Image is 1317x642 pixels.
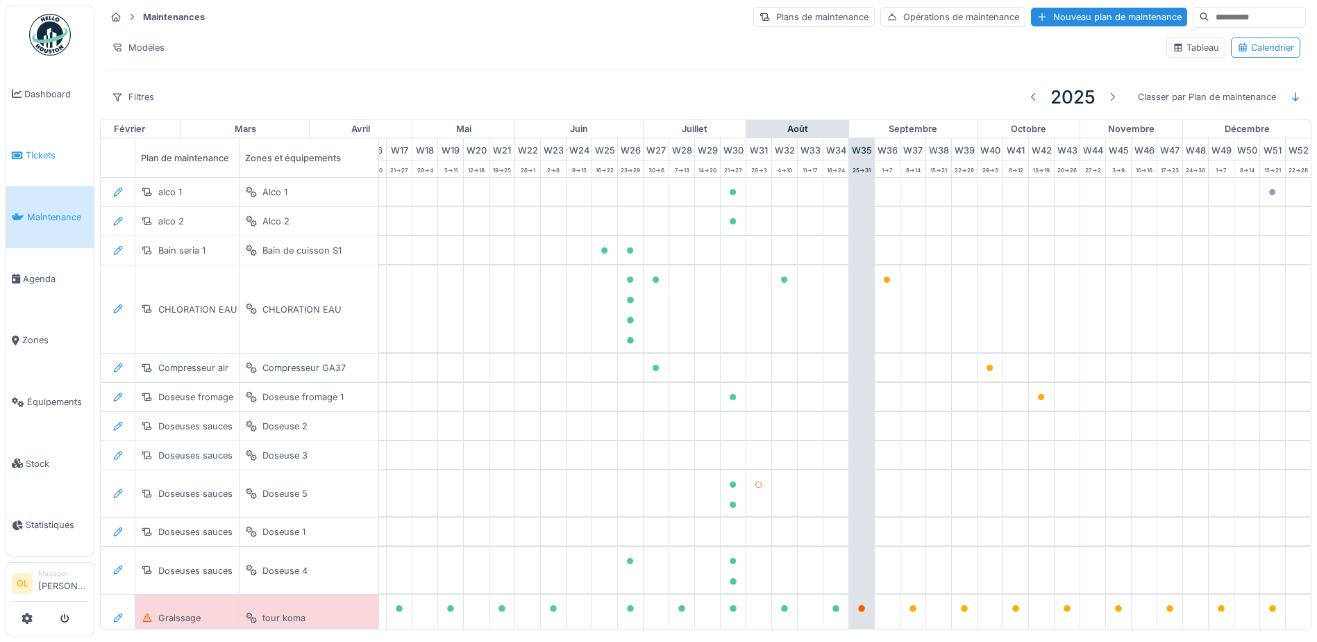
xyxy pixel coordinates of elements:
div: 24 -> 30 [1183,160,1208,177]
div: W 44 [1080,138,1105,160]
div: Doseuses sauces [158,525,233,538]
a: Agenda [6,248,94,310]
div: W 19 [438,138,463,160]
li: [PERSON_NAME] [38,568,88,598]
div: 21 -> 27 [721,160,746,177]
div: W 37 [900,138,925,160]
div: Doseuse fromage 1 [262,390,344,404]
div: Bain seria 1 [158,244,205,257]
div: Alco 2 [262,215,290,228]
a: Stock [6,433,94,495]
div: W 43 [1055,138,1080,160]
div: W 50 [1234,138,1259,160]
div: Opérations de maintenance [880,7,1025,27]
div: 15 -> 21 [926,160,951,177]
div: Doseuses sauces [158,420,233,433]
div: Doseuses sauces [158,564,233,577]
div: W 45 [1106,138,1131,160]
div: Doseuse 1 [262,525,305,538]
span: Maintenance [27,211,88,224]
div: 26 -> 1 [515,160,540,177]
div: Plan de maintenance [135,138,274,177]
div: W 39 [952,138,977,160]
div: février [78,120,181,138]
a: Dashboard [6,63,94,125]
span: Stock [26,457,88,470]
span: Agenda [23,272,88,286]
div: W 21 [489,138,514,160]
div: W 31 [746,138,771,160]
div: CHLORATION EAU [262,303,342,316]
div: 28 -> 3 [746,160,771,177]
div: 8 -> 14 [900,160,925,177]
div: Tableau [1173,41,1219,54]
img: Badge_color-CXgf-gQk.svg [29,14,71,56]
div: Modèles [106,38,171,58]
a: Tickets [6,125,94,187]
a: Maintenance [6,186,94,248]
div: Compresseur GA37 [262,361,346,374]
div: Doseuse 4 [262,564,308,577]
div: W 36 [875,138,900,160]
div: W 41 [1003,138,1028,160]
div: Bain de cuisson S1 [262,244,342,257]
div: Classer par Plan de maintenance [1132,87,1282,107]
div: Doseuse fromage [158,390,233,404]
div: juillet [644,120,746,138]
div: alco 2 [158,215,184,228]
div: alco 1 [158,186,182,199]
div: 27 -> 2 [1080,160,1105,177]
div: W 42 [1029,138,1054,160]
li: OL [12,573,33,594]
div: W 28 [669,138,694,160]
div: W 47 [1157,138,1182,160]
div: W 24 [567,138,592,160]
span: Statistiques [26,518,88,532]
div: Nouveau plan de maintenance [1031,8,1187,26]
span: Dashboard [24,88,88,101]
a: OL Manager[PERSON_NAME] [12,568,88,602]
div: 22 -> 28 [1286,160,1311,177]
div: CHLORATION EAU [158,303,237,316]
div: W 23 [541,138,566,160]
div: 30 -> 6 [644,160,669,177]
div: W 48 [1183,138,1208,160]
div: Doseuse 2 [262,420,308,433]
div: W 17 [387,138,412,160]
div: juin [515,120,643,138]
div: décembre [1183,120,1311,138]
strong: Maintenances [137,10,210,24]
div: 2 -> 8 [541,160,566,177]
div: tour koma [262,611,305,625]
div: août [746,120,848,138]
div: Plans de maintenance [753,7,875,27]
div: W 46 [1132,138,1157,160]
div: novembre [1080,120,1182,138]
div: Doseuses sauces [158,487,233,500]
div: 18 -> 24 [823,160,848,177]
div: W 25 [592,138,617,160]
div: 20 -> 26 [1055,160,1080,177]
div: septembre [849,120,977,138]
div: 17 -> 23 [1157,160,1182,177]
div: W 27 [644,138,669,160]
div: W 18 [412,138,437,160]
span: Équipements [27,395,88,409]
span: Zones [22,334,88,347]
div: W 52 [1286,138,1311,160]
a: Statistiques [6,495,94,557]
div: W 20 [464,138,489,160]
div: Zones et équipements [240,138,378,177]
div: 23 -> 29 [618,160,643,177]
div: 22 -> 28 [952,160,977,177]
div: mai [412,120,514,138]
div: Compresseur air [158,361,228,374]
div: 1 -> 7 [1209,160,1234,177]
div: 19 -> 25 [489,160,514,177]
div: 8 -> 14 [1234,160,1259,177]
div: 25 -> 31 [849,160,874,177]
div: 9 -> 15 [567,160,592,177]
div: octobre [978,120,1080,138]
div: 11 -> 17 [798,160,823,177]
div: 7 -> 13 [669,160,694,177]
